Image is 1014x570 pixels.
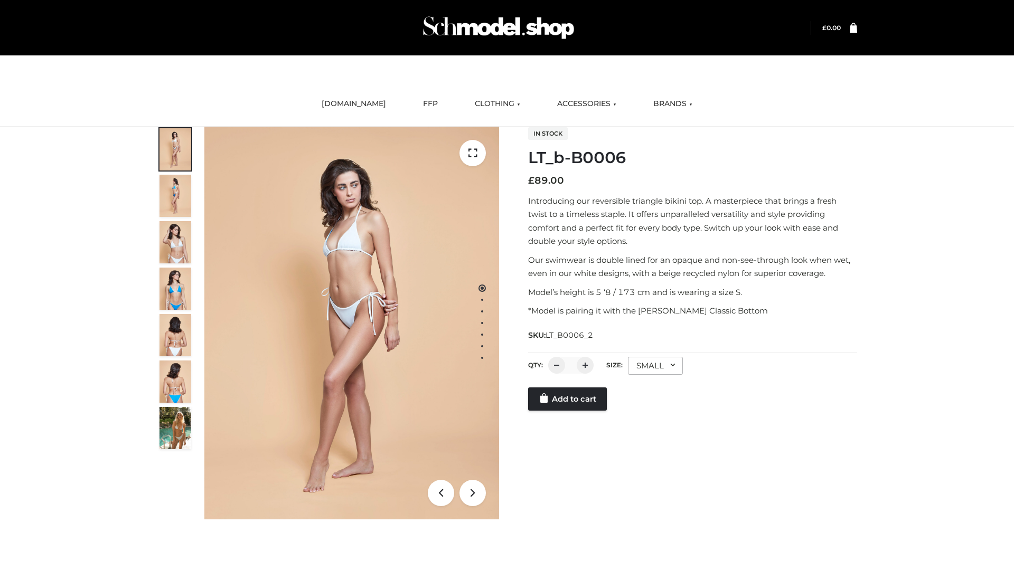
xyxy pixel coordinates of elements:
[528,175,534,186] span: £
[528,304,857,318] p: *Model is pairing it with the [PERSON_NAME] Classic Bottom
[419,7,578,49] img: Schmodel Admin 964
[822,24,827,32] span: £
[204,127,499,519] img: LT_b-B0006
[159,175,191,217] img: ArielClassicBikiniTop_CloudNine_AzureSky_OW114ECO_2-scaled.jpg
[645,92,700,116] a: BRANDS
[528,361,543,369] label: QTY:
[528,253,857,280] p: Our swimwear is double lined for an opaque and non-see-through look when wet, even in our white d...
[467,92,528,116] a: CLOTHING
[159,221,191,263] img: ArielClassicBikiniTop_CloudNine_AzureSky_OW114ECO_3-scaled.jpg
[822,24,841,32] a: £0.00
[528,148,857,167] h1: LT_b-B0006
[159,407,191,449] img: Arieltop_CloudNine_AzureSky2.jpg
[528,387,607,411] a: Add to cart
[159,314,191,356] img: ArielClassicBikiniTop_CloudNine_AzureSky_OW114ECO_7-scaled.jpg
[528,194,857,248] p: Introducing our reversible triangle bikini top. A masterpiece that brings a fresh twist to a time...
[415,92,446,116] a: FFP
[528,175,564,186] bdi: 89.00
[159,268,191,310] img: ArielClassicBikiniTop_CloudNine_AzureSky_OW114ECO_4-scaled.jpg
[528,286,857,299] p: Model’s height is 5 ‘8 / 173 cm and is wearing a size S.
[606,361,623,369] label: Size:
[314,92,394,116] a: [DOMAIN_NAME]
[159,360,191,403] img: ArielClassicBikiniTop_CloudNine_AzureSky_OW114ECO_8-scaled.jpg
[628,357,683,375] div: SMALL
[546,330,593,340] span: LT_B0006_2
[159,128,191,170] img: ArielClassicBikiniTop_CloudNine_AzureSky_OW114ECO_1-scaled.jpg
[822,24,841,32] bdi: 0.00
[549,92,624,116] a: ACCESSORIES
[528,127,568,140] span: In stock
[528,329,594,341] span: SKU:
